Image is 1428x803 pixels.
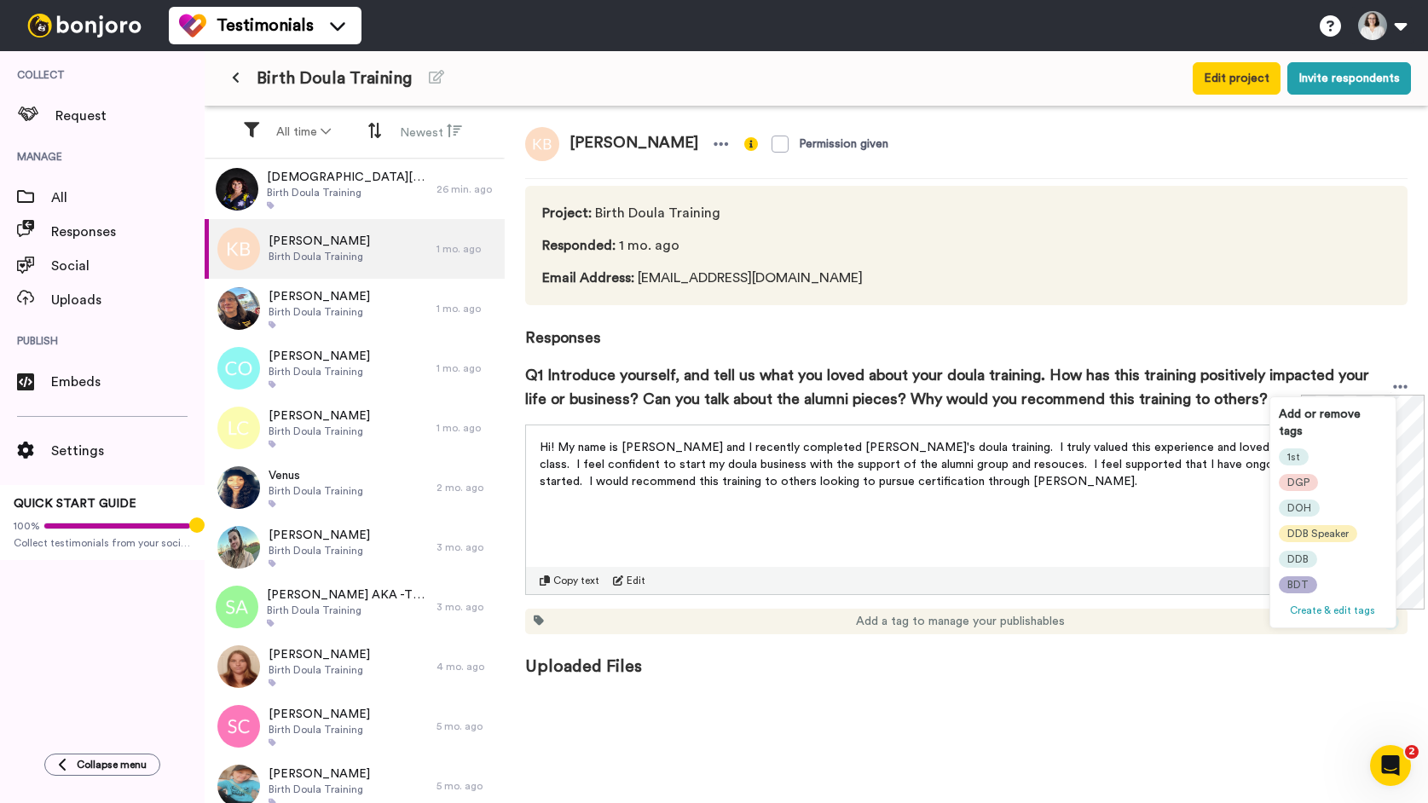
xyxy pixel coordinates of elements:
[525,305,1408,350] span: Responses
[267,586,428,604] span: [PERSON_NAME] AKA -The Masked Learner
[205,458,505,517] a: VenusBirth Doula Training2 mo. ago
[257,66,412,90] span: Birth Doula Training
[269,646,370,663] span: [PERSON_NAME]
[525,127,559,161] img: kb.png
[436,779,496,793] div: 5 mo. ago
[205,696,505,756] a: [PERSON_NAME]Birth Doula Training5 mo. ago
[525,363,1393,411] span: Q1 Introduce yourself, and tell us what you loved about your doula training. How has this trainin...
[1287,527,1349,540] span: DDB Speaker
[205,219,505,279] a: [PERSON_NAME]Birth Doula Training1 mo. ago
[269,484,363,498] span: Birth Doula Training
[55,106,205,126] span: Request
[189,517,205,533] div: Tooltip anchor
[217,347,260,390] img: co.png
[217,526,260,569] img: 1bf2a29f-aa4b-4101-8d9d-0d3c12e656a9.jpeg
[51,256,205,276] span: Social
[627,574,645,587] span: Edit
[269,527,370,544] span: [PERSON_NAME]
[553,574,599,587] span: Copy text
[205,517,505,577] a: [PERSON_NAME]Birth Doula Training3 mo. ago
[269,250,370,263] span: Birth Doula Training
[51,290,205,310] span: Uploads
[1290,605,1375,615] span: Create & edit tags
[44,754,160,776] button: Collapse menu
[77,758,147,771] span: Collapse menu
[1287,552,1309,566] span: DDB
[269,544,370,557] span: Birth Doula Training
[269,425,370,438] span: Birth Doula Training
[1279,408,1361,437] strong: Add or remove tags
[1287,501,1311,515] span: DOH
[436,182,496,196] div: 26 min. ago
[217,466,260,509] img: 539da805-9e14-4904-8128-e8466e8cdda9.jpeg
[390,116,472,148] button: Newest
[525,634,1408,679] span: Uploaded Files
[51,188,205,208] span: All
[542,235,863,256] span: 1 mo. ago
[436,242,496,256] div: 1 mo. ago
[542,271,634,285] span: Email Address :
[217,645,260,688] img: 13cd6a89-3239-4802-afd0-7952e8e056e4.jpeg
[269,783,370,796] span: Birth Doula Training
[205,398,505,458] a: [PERSON_NAME]Birth Doula Training1 mo. ago
[269,765,370,783] span: [PERSON_NAME]
[205,637,505,696] a: [PERSON_NAME]Birth Doula Training4 mo. ago
[14,498,136,510] span: QUICK START GUIDE
[20,14,148,38] img: bj-logo-header-white.svg
[217,228,260,270] img: kb.png
[205,338,505,398] a: [PERSON_NAME]Birth Doula Training1 mo. ago
[542,268,863,288] span: [EMAIL_ADDRESS][DOMAIN_NAME]
[269,467,363,484] span: Venus
[205,279,505,338] a: [PERSON_NAME]Birth Doula Training1 mo. ago
[1193,62,1281,95] button: Edit project
[1405,745,1419,759] span: 2
[269,723,370,737] span: Birth Doula Training
[269,305,370,319] span: Birth Doula Training
[269,706,370,723] span: [PERSON_NAME]
[269,663,370,677] span: Birth Doula Training
[436,600,496,614] div: 3 mo. ago
[1287,476,1309,489] span: DGP
[267,186,428,199] span: Birth Doula Training
[216,586,258,628] img: sa.png
[436,421,496,435] div: 1 mo. ago
[51,222,205,242] span: Responses
[436,660,496,673] div: 4 mo. ago
[14,519,40,533] span: 100%
[436,540,496,554] div: 3 mo. ago
[436,302,496,315] div: 1 mo. ago
[205,159,505,219] a: [DEMOGRAPHIC_DATA][PERSON_NAME]Birth Doula Training26 min. ago
[266,117,341,147] button: All time
[436,719,496,733] div: 5 mo. ago
[269,348,370,365] span: [PERSON_NAME]
[269,288,370,305] span: [PERSON_NAME]
[540,442,1388,488] span: Hi! My name is [PERSON_NAME] and I recently completed [PERSON_NAME]'s doula training. I truly val...
[1287,62,1411,95] button: Invite respondents
[217,14,314,38] span: Testimonials
[1287,450,1300,464] span: 1st
[217,287,260,330] img: 740fc09b-799b-4cf4-803a-fb327756b843.jpeg
[267,169,428,186] span: [DEMOGRAPHIC_DATA][PERSON_NAME]
[1370,745,1411,786] iframe: Intercom live chat
[179,12,206,39] img: tm-color.svg
[217,705,260,748] img: sc.png
[51,441,205,461] span: Settings
[267,604,428,617] span: Birth Doula Training
[542,206,592,220] span: Project :
[799,136,888,153] div: Permission given
[216,168,258,211] img: ea3c47cb-a40d-4e3c-af31-99560d1dc994.jpeg
[559,127,708,161] span: [PERSON_NAME]
[856,613,1065,630] span: Add a tag to manage your publishables
[542,203,863,223] span: Birth Doula Training
[14,536,191,550] span: Collect testimonials from your socials
[269,407,370,425] span: [PERSON_NAME]
[436,361,496,375] div: 1 mo. ago
[436,481,496,494] div: 2 mo. ago
[542,239,616,252] span: Responded :
[51,372,205,392] span: Embeds
[744,137,758,151] img: info-yellow.svg
[217,407,260,449] img: lc.png
[205,577,505,637] a: [PERSON_NAME] AKA -The Masked LearnerBirth Doula Training3 mo. ago
[1287,578,1309,592] span: BDT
